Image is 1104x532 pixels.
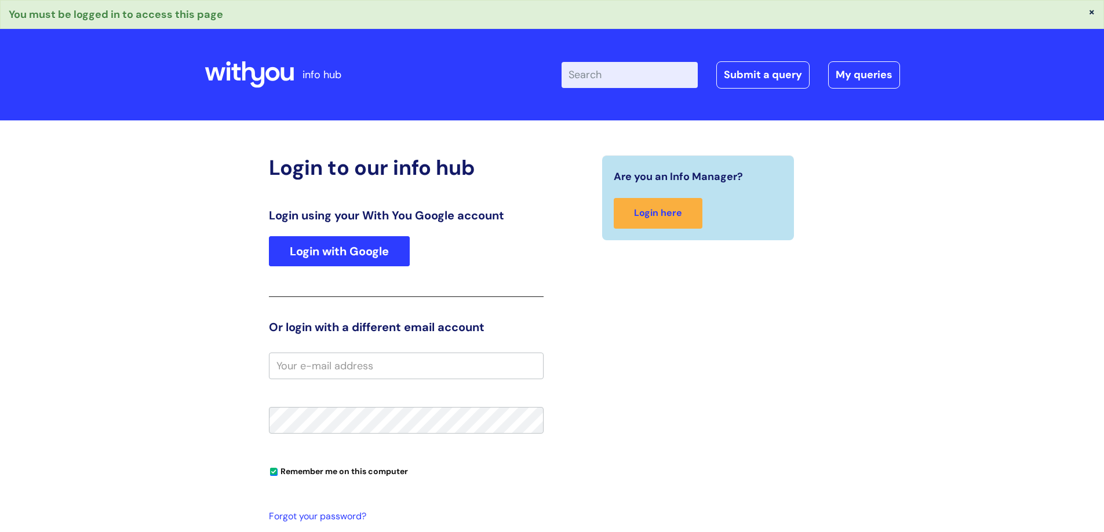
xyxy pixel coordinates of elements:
span: Are you an Info Manager? [614,167,743,186]
a: My queries [828,61,900,88]
h2: Login to our info hub [269,155,544,180]
p: info hub [303,65,341,84]
input: Remember me on this computer [270,468,278,476]
a: Login here [614,198,702,229]
input: Your e-mail address [269,353,544,379]
a: Submit a query [716,61,810,88]
a: Forgot your password? [269,508,538,525]
div: You can uncheck this option if you're logging in from a shared device [269,461,544,480]
a: Login with Google [269,236,410,266]
h3: Login using your With You Google account [269,208,544,222]
label: Remember me on this computer [269,464,408,476]
button: × [1088,6,1095,17]
h3: Or login with a different email account [269,320,544,334]
input: Search [562,62,698,87]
